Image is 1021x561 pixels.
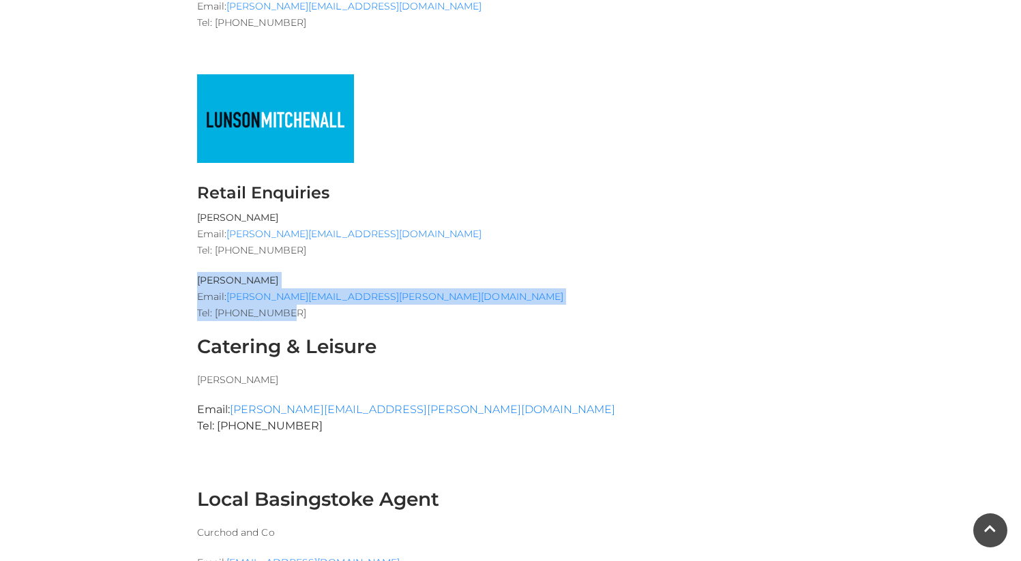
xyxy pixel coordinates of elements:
p: Email: Tel: [PHONE_NUMBER] [197,209,825,258]
h3: Catering & Leisure [197,335,825,358]
p: Curchod and Co [197,524,825,541]
p: [PERSON_NAME] [197,372,825,388]
a: [PERSON_NAME][EMAIL_ADDRESS][PERSON_NAME][DOMAIN_NAME] [230,403,615,416]
p: Email: Tel: [PHONE_NUMBER] [197,272,825,321]
a: [PERSON_NAME][EMAIL_ADDRESS][DOMAIN_NAME] [226,228,482,240]
img: LM-logo-768x432.png [197,74,354,162]
strong: [PERSON_NAME] [197,211,279,224]
a: [PERSON_NAME][EMAIL_ADDRESS][PERSON_NAME][DOMAIN_NAME] [226,290,563,303]
strong: [PERSON_NAME] [197,274,279,286]
span: Tel: [PHONE_NUMBER] [197,16,307,29]
h4: Retail Enquiries [197,163,825,202]
h3: Local Basingstoke Agent [197,464,825,511]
